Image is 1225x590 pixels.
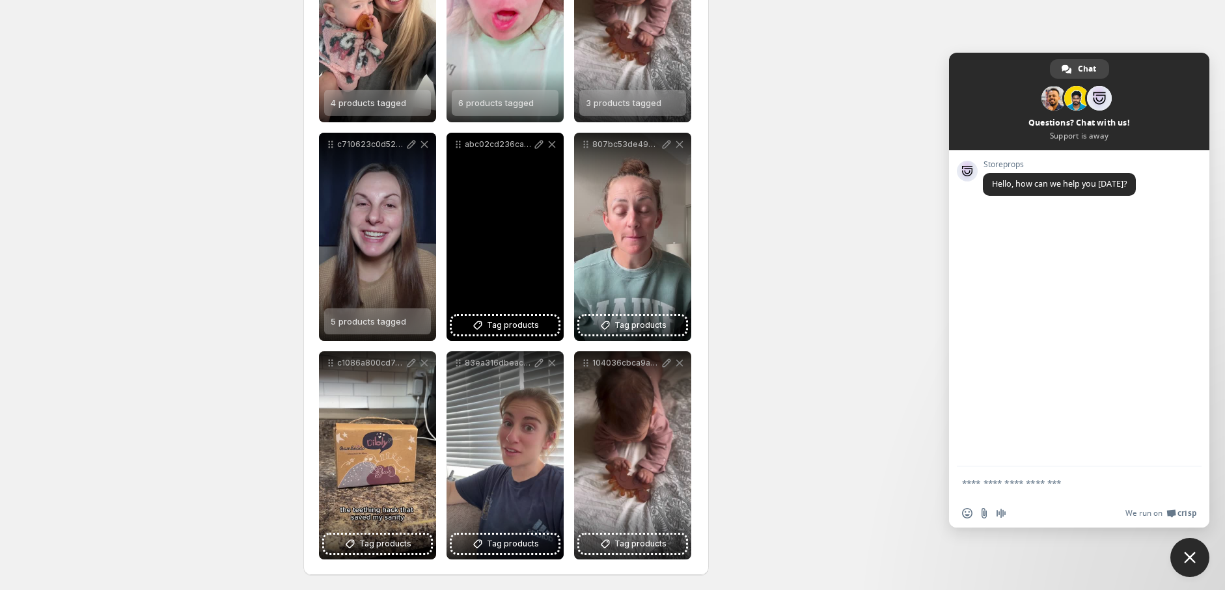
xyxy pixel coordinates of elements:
p: 807bc53de49048cd8f6b408e24824f07 [592,139,660,150]
span: Crisp [1177,508,1196,518]
button: Tag products [452,316,558,334]
div: c1086a800cd747d9bc705b48922e5281Tag products [319,351,436,559]
span: 3 products tagged [586,98,661,108]
span: Insert an emoji [962,508,972,518]
textarea: Compose your message... [962,477,1168,489]
span: 6 products tagged [458,98,534,108]
span: Hello, how can we help you [DATE]? [992,178,1127,189]
span: Tag products [359,537,411,550]
button: Tag products [452,535,558,553]
span: 4 products tagged [331,98,406,108]
button: Tag products [324,535,431,553]
span: Tag products [614,537,667,550]
div: abc02cd236ca4277862635a5387920ecTag products [447,133,564,341]
button: Tag products [579,316,686,334]
div: 807bc53de49048cd8f6b408e24824f07Tag products [574,133,691,341]
span: Tag products [487,319,539,332]
div: 104036cbca9a4be082bf7e0a8baee47aHD-1080p-33Mbps-41213378Tag products [574,351,691,559]
p: 104036cbca9a4be082bf7e0a8baee47aHD-1080p-33Mbps-41213378 [592,358,660,368]
span: Send a file [979,508,989,518]
div: c710623c0d52485fa4a1ee5ab496243f5 products tagged [319,133,436,341]
span: We run on [1125,508,1163,518]
p: abc02cd236ca4277862635a5387920ec [465,139,532,150]
p: c710623c0d52485fa4a1ee5ab496243f [337,139,405,150]
div: Chat [1050,59,1109,79]
span: Storeprops [983,160,1136,169]
span: 5 products tagged [331,316,406,327]
a: We run onCrisp [1125,508,1196,518]
p: 83ea316dbeac410798b23cea72c09719 [465,358,532,368]
div: Close chat [1170,538,1209,577]
span: Audio message [996,508,1006,518]
p: c1086a800cd747d9bc705b48922e5281 [337,358,405,368]
button: Tag products [579,535,686,553]
div: 83ea316dbeac410798b23cea72c09719Tag products [447,351,564,559]
span: Tag products [614,319,667,332]
span: Tag products [487,537,539,550]
span: Chat [1078,59,1096,79]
